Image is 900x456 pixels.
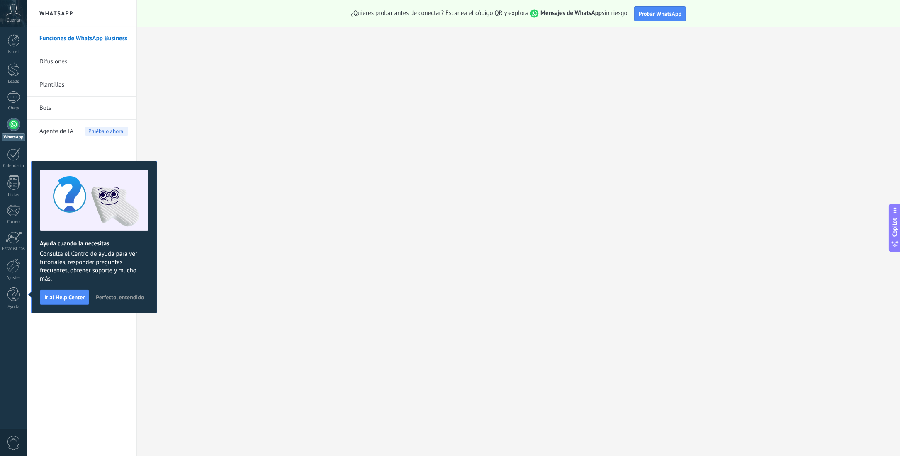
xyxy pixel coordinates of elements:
[2,275,26,281] div: Ajustes
[27,97,136,120] li: Bots
[39,97,128,120] a: Bots
[39,50,128,73] a: Difusiones
[40,240,148,247] h2: Ayuda cuando la necesitas
[2,246,26,252] div: Estadísticas
[2,304,26,310] div: Ayuda
[92,291,148,303] button: Perfecto, entendido
[85,127,128,136] span: Pruébalo ahora!
[2,106,26,111] div: Chats
[39,73,128,97] a: Plantillas
[540,9,602,17] strong: Mensajes de WhatsApp
[2,133,25,141] div: WhatsApp
[2,79,26,85] div: Leads
[634,6,686,21] button: Probar WhatsApp
[2,49,26,55] div: Panel
[39,120,73,143] span: Agente de IA
[40,290,89,305] button: Ir al Help Center
[27,27,136,50] li: Funciones de WhatsApp Business
[27,120,136,143] li: Agente de IA
[891,218,899,237] span: Copilot
[2,163,26,169] div: Calendario
[96,294,144,300] span: Perfecto, entendido
[2,219,26,225] div: Correo
[39,27,128,50] a: Funciones de WhatsApp Business
[639,10,682,17] span: Probar WhatsApp
[351,9,628,18] span: ¿Quieres probar antes de conectar? Escanea el código QR y explora sin riesgo
[27,73,136,97] li: Plantillas
[27,50,136,73] li: Difusiones
[2,192,26,198] div: Listas
[40,250,148,283] span: Consulta el Centro de ayuda para ver tutoriales, responder preguntas frecuentes, obtener soporte ...
[44,294,85,300] span: Ir al Help Center
[39,120,128,143] a: Agente de IAPruébalo ahora!
[7,18,20,23] span: Cuenta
